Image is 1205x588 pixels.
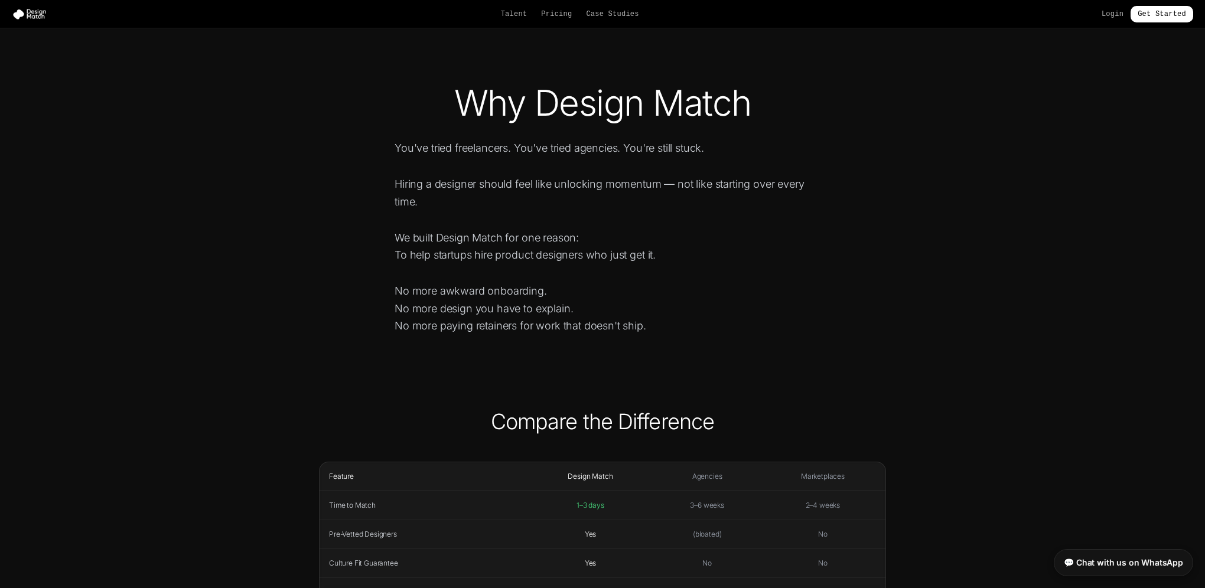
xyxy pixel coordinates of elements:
[319,410,886,433] h2: Compare the Difference
[690,501,724,509] span: 3–6 weeks
[577,501,604,509] span: 1–3 days
[760,462,885,491] th: Marketplaces
[320,549,526,578] td: Culture Fit Guarantee
[1102,9,1123,19] a: Login
[1131,6,1193,22] a: Get Started
[586,9,639,19] a: Case Studies
[760,520,885,549] td: No
[654,462,760,491] th: Agencies
[395,175,829,210] p: Hiring a designer should feel like unlocking momentum — not like starting over every time.
[357,85,848,120] h1: Why Design Match
[395,229,829,264] p: We built Design Match for one reason: To help startups hire product designers who just get it.
[501,9,527,19] a: Talent
[654,549,760,578] td: No
[12,8,52,20] img: Design Match
[541,9,572,19] a: Pricing
[693,530,722,538] span: (bloated)
[1054,549,1193,576] a: 💬 Chat with us on WhatsApp
[526,462,654,491] th: Design Match
[806,501,841,509] span: 2–4 weeks
[526,520,654,549] td: Yes
[526,549,654,578] td: Yes
[395,282,829,334] p: No more awkward onboarding. No more design you have to explain. No more paying retainers for work...
[320,462,526,491] th: Feature
[395,139,829,156] p: You've tried freelancers. You've tried agencies. You're still stuck.
[320,491,526,520] td: Time to Match
[320,520,526,549] td: Pre-Vetted Designers
[760,549,885,578] td: No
